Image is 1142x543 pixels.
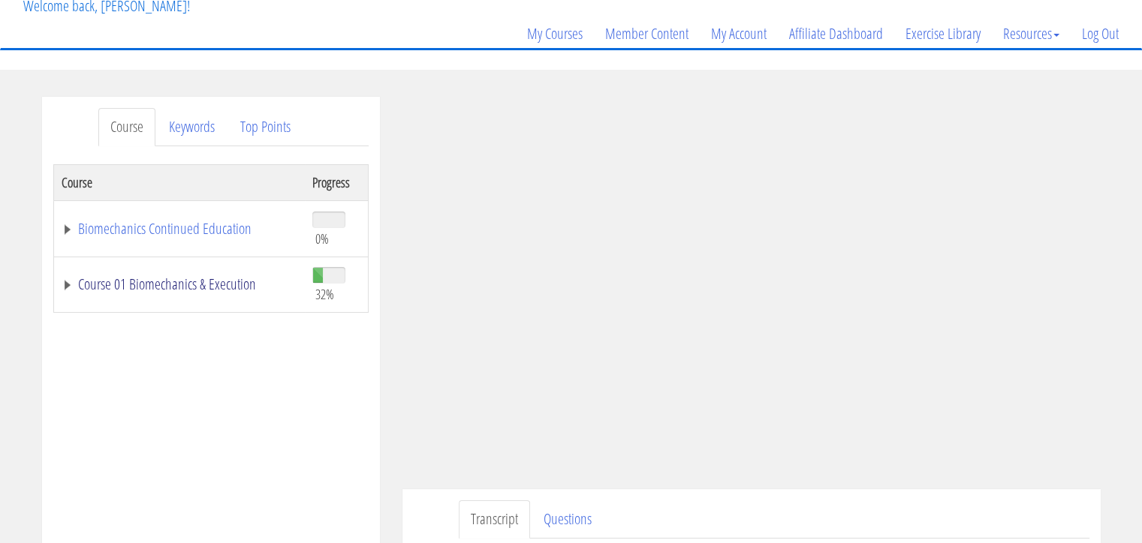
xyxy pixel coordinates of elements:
[62,221,297,236] a: Biomechanics Continued Education
[315,286,334,302] span: 32%
[62,277,297,292] a: Course 01 Biomechanics & Execution
[228,108,303,146] a: Top Points
[459,500,530,538] a: Transcript
[305,164,368,200] th: Progress
[532,500,604,538] a: Questions
[315,230,329,247] span: 0%
[53,164,305,200] th: Course
[157,108,227,146] a: Keywords
[98,108,155,146] a: Course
